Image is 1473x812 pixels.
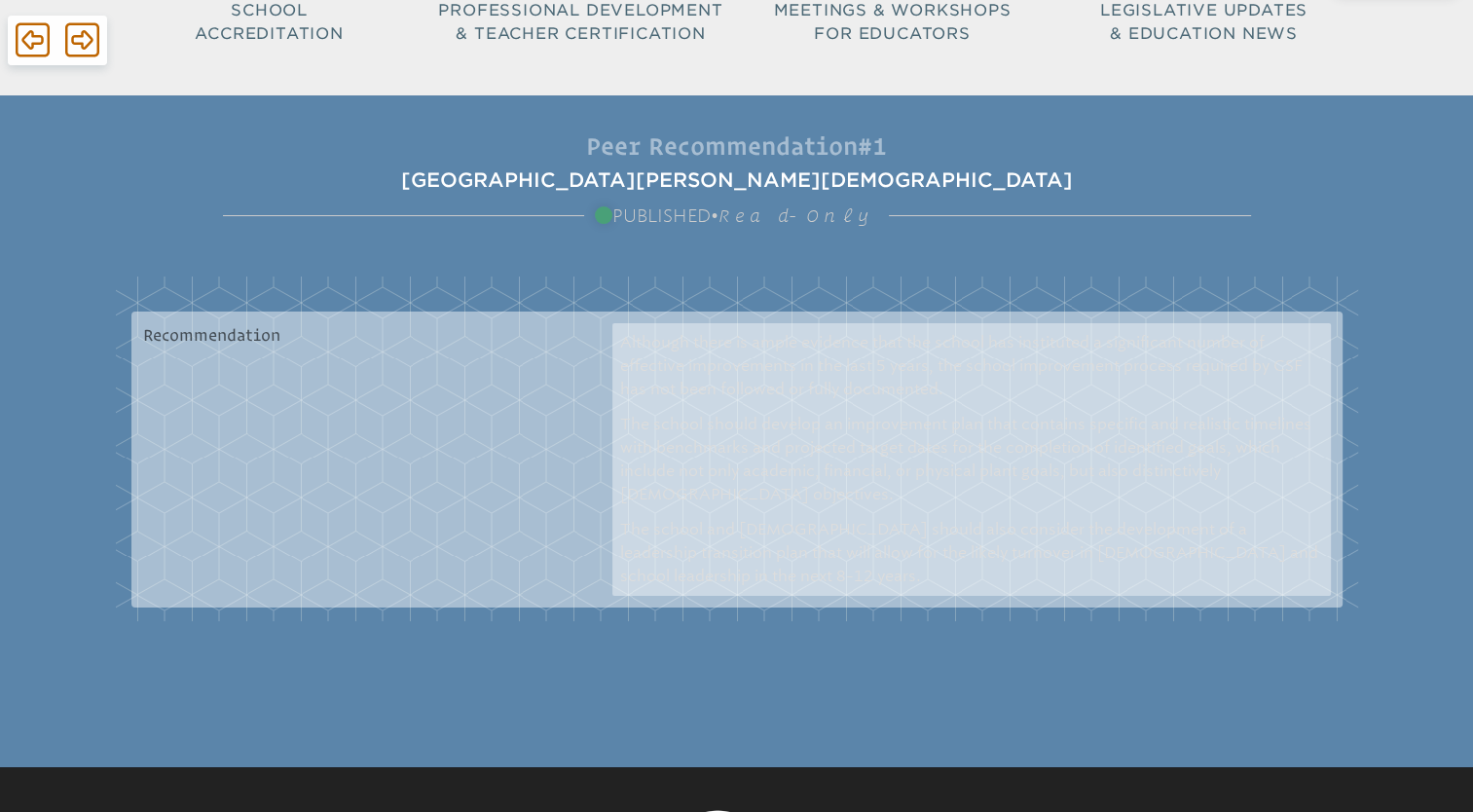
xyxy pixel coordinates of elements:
[65,20,99,59] span: Forward
[223,134,1251,158] h1: Peer Recommendation
[620,331,1323,401] p: Although there is ample evidence that the school has instituted a significant number of effective...
[718,205,878,226] span: Read-Only
[620,518,1323,588] p: The school and [DEMOGRAPHIC_DATA] should also consider the development of a leadership transition...
[143,323,529,347] p: Recommendation
[223,166,1251,195] span: [GEOGRAPHIC_DATA][PERSON_NAME][DEMOGRAPHIC_DATA]
[620,413,1323,506] p: The school should develop an improvement plan that contains specific and realistic timelines with...
[16,20,50,59] span: Back
[774,1,1012,43] span: Meetings & Workshops for Educators
[195,1,343,43] span: School Accreditation
[595,205,711,227] span: published
[438,1,722,43] span: Professional Development & Teacher Certification
[1100,1,1307,43] span: Legislative Updates & Education News
[595,203,878,230] span: •
[858,132,887,160] span: #1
